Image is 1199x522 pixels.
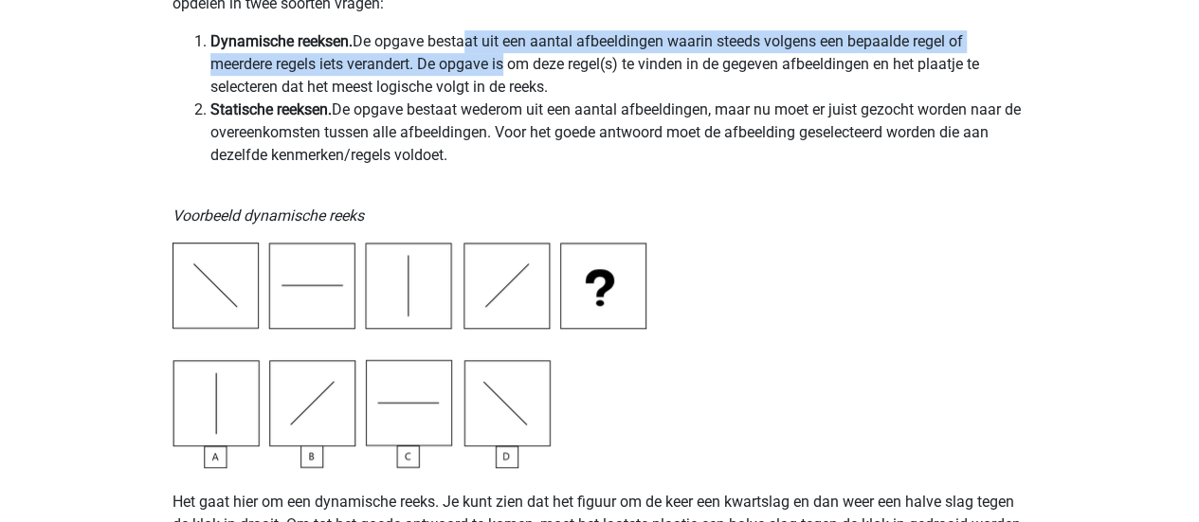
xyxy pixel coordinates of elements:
b: Dynamische reeksen. [210,32,353,50]
i: Voorbeeld dynamische reeks [173,207,364,225]
b: Statische reeksen. [210,100,332,118]
li: De opgave bestaat uit een aantal afbeeldingen waarin steeds volgens een bepaalde regel of meerder... [210,30,1027,99]
img: Inductive Reasoning Example1.png [173,243,646,468]
li: De opgave bestaat wederom uit een aantal afbeeldingen, maar nu moet er juist gezocht worden naar ... [210,99,1027,167]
